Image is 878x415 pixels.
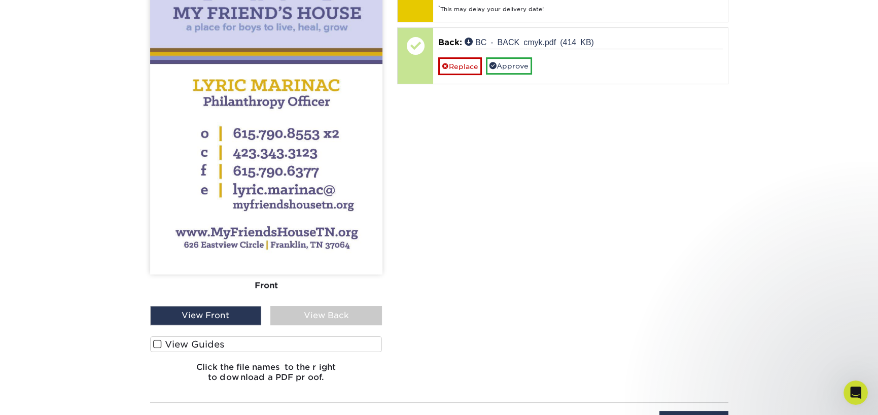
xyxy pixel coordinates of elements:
div: View Front [150,306,262,325]
a: Approve [486,57,532,75]
div: View Back [270,306,382,325]
h6: Click the file names to the right to download a PDF proof. [150,362,382,390]
span: Back: [438,38,462,47]
label: View Guides [150,336,382,352]
iframe: Intercom live chat [844,381,868,405]
a: BC - BACK cmyk.pdf (414 KB) [465,38,594,46]
div: Front [150,274,382,297]
a: Replace [438,57,482,75]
